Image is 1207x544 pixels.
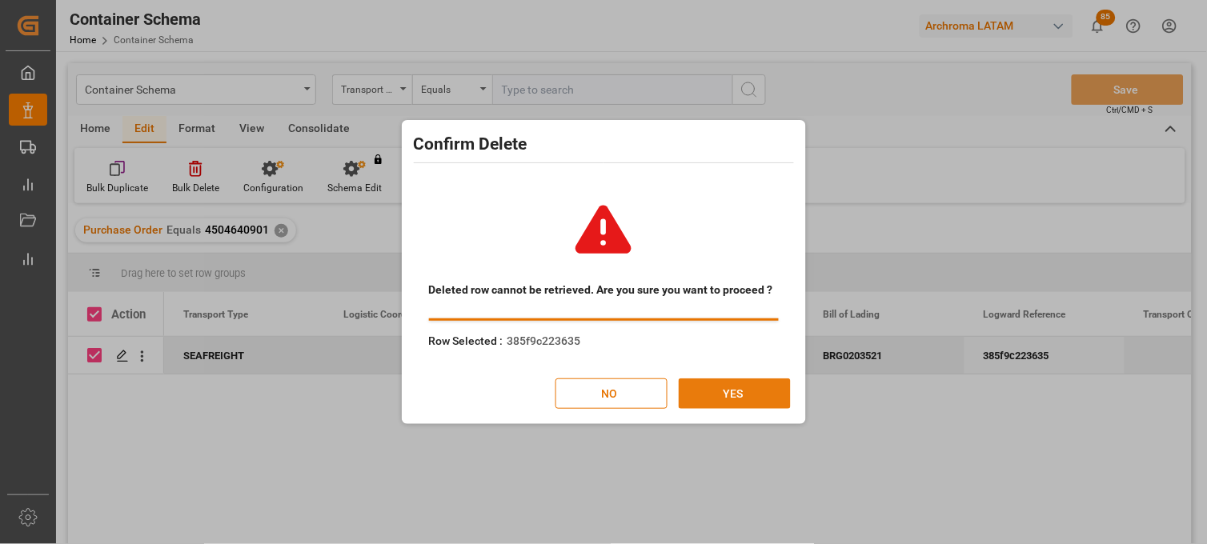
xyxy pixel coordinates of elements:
[429,334,503,347] span: Row Selected :
[559,186,648,274] img: warning
[429,282,773,298] span: Deleted row cannot be retrieved. Are you sure you want to proceed ?
[555,378,668,409] button: NO
[414,132,794,158] h2: Confirm Delete
[679,378,791,409] button: YES
[507,334,581,347] span: 385f9c223635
